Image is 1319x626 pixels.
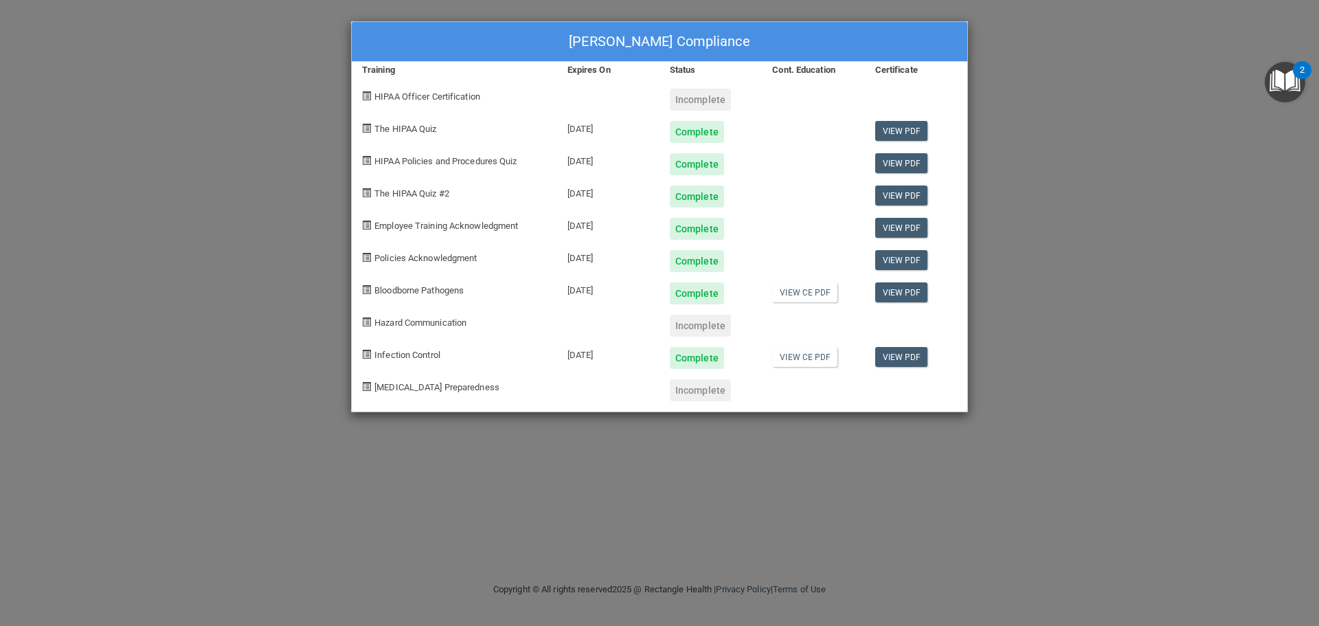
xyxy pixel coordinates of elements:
[374,285,464,295] span: Bloodborne Pathogens
[670,315,731,337] div: Incomplete
[557,208,659,240] div: [DATE]
[762,62,864,78] div: Cont. Education
[875,250,928,270] a: View PDF
[557,337,659,369] div: [DATE]
[374,156,517,166] span: HIPAA Policies and Procedures Quiz
[557,143,659,175] div: [DATE]
[374,221,518,231] span: Employee Training Acknowledgment
[659,62,762,78] div: Status
[670,121,724,143] div: Complete
[875,347,928,367] a: View PDF
[1265,62,1305,102] button: Open Resource Center, 2 new notifications
[374,317,466,328] span: Hazard Communication
[875,153,928,173] a: View PDF
[670,282,724,304] div: Complete
[670,379,731,401] div: Incomplete
[557,240,659,272] div: [DATE]
[670,218,724,240] div: Complete
[352,22,967,62] div: [PERSON_NAME] Compliance
[875,186,928,205] a: View PDF
[557,62,659,78] div: Expires On
[670,153,724,175] div: Complete
[557,175,659,208] div: [DATE]
[1300,70,1305,88] div: 2
[557,272,659,304] div: [DATE]
[374,382,499,392] span: [MEDICAL_DATA] Preparedness
[374,253,477,263] span: Policies Acknowledgment
[875,282,928,302] a: View PDF
[374,350,440,360] span: Infection Control
[670,89,731,111] div: Incomplete
[875,121,928,141] a: View PDF
[352,62,557,78] div: Training
[670,186,724,208] div: Complete
[557,111,659,143] div: [DATE]
[865,62,967,78] div: Certificate
[374,188,449,199] span: The HIPAA Quiz #2
[875,218,928,238] a: View PDF
[374,91,480,102] span: HIPAA Officer Certification
[374,124,436,134] span: The HIPAA Quiz
[772,282,837,302] a: View CE PDF
[670,250,724,272] div: Complete
[670,347,724,369] div: Complete
[772,347,837,367] a: View CE PDF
